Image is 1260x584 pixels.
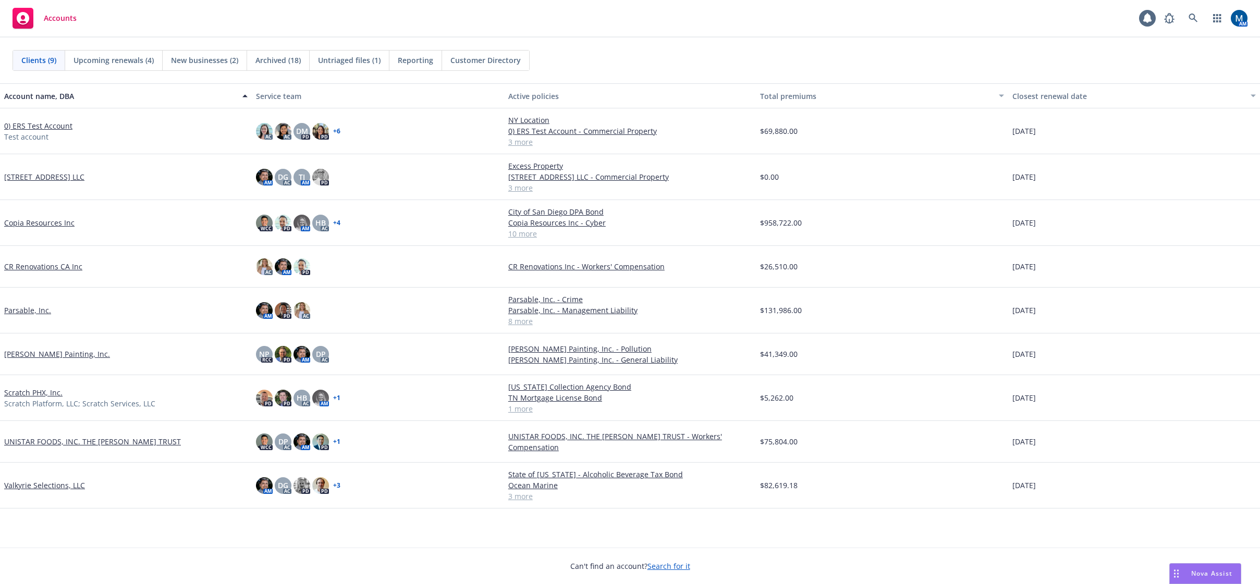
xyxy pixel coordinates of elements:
a: UNISTAR FOODS, INC. THE [PERSON_NAME] TRUST [4,436,181,447]
span: [DATE] [1012,436,1036,447]
button: Active policies [504,83,756,108]
a: 3 more [508,182,752,193]
span: [DATE] [1012,392,1036,403]
a: Switch app [1207,8,1228,29]
span: $82,619.18 [760,480,798,491]
a: Copia Resources Inc [4,217,75,228]
span: HB [315,217,326,228]
a: 10 more [508,228,752,239]
a: TN Mortgage License Bond [508,392,752,403]
a: + 4 [333,220,340,226]
a: 3 more [508,491,752,502]
span: Customer Directory [450,55,521,66]
a: Scratch PHX, Inc. [4,387,63,398]
span: [DATE] [1012,217,1036,228]
span: [DATE] [1012,305,1036,316]
img: photo [275,346,291,363]
img: photo [293,258,310,275]
span: Clients (9) [21,55,56,66]
span: Reporting [398,55,433,66]
button: Service team [252,83,504,108]
a: [PERSON_NAME] Painting, Inc. [4,349,110,359]
a: 0) ERS Test Account - Commercial Property [508,126,752,136]
a: + 1 [333,439,340,445]
span: $41,349.00 [760,349,798,359]
a: Copia Resources Inc - Cyber [508,217,752,228]
img: photo [293,433,310,450]
img: photo [256,302,273,319]
button: Nova Assist [1169,563,1241,584]
span: DG [278,171,288,182]
img: photo [293,302,310,319]
a: Accounts [8,4,81,33]
span: [DATE] [1012,349,1036,359]
img: photo [256,215,273,231]
span: Upcoming renewals (4) [74,55,154,66]
span: DM [296,126,308,136]
a: 8 more [508,316,752,327]
a: 0) ERS Test Account [4,120,72,131]
a: Search for it [647,561,690,571]
span: $131,986.00 [760,305,802,316]
img: photo [256,123,273,140]
a: + 3 [333,482,340,489]
a: CR Renovations Inc - Workers' Compensation [508,261,752,272]
img: photo [275,123,291,140]
span: Nova Assist [1191,569,1232,578]
img: photo [256,258,273,275]
div: Active policies [508,91,752,102]
a: [PERSON_NAME] Painting, Inc. - General Liability [508,354,752,365]
span: HB [297,392,307,403]
img: photo [256,390,273,406]
img: photo [293,477,310,494]
span: $69,880.00 [760,126,798,136]
div: Total premiums [760,91,992,102]
span: NP [259,349,270,359]
a: City of San Diego DPA Bond [508,206,752,217]
a: Parsable, Inc. - Management Liability [508,305,752,316]
div: Account name, DBA [4,91,236,102]
img: photo [256,169,273,185]
span: $26,510.00 [760,261,798,272]
a: CR Renovations CA Inc [4,261,82,272]
div: Closest renewal date [1012,91,1244,102]
a: + 6 [333,128,340,134]
a: UNISTAR FOODS, INC. THE [PERSON_NAME] TRUST - Workers' Compensation [508,431,752,453]
img: photo [312,123,329,140]
a: [PERSON_NAME] Painting, Inc. - Pollution [508,343,752,354]
div: Drag to move [1170,564,1183,583]
span: [DATE] [1012,480,1036,491]
span: $75,804.00 [760,436,798,447]
a: Report a Bug [1159,8,1180,29]
a: Valkyrie Selections, LLC [4,480,85,491]
span: DG [278,480,288,491]
img: photo [275,302,291,319]
span: Archived (18) [255,55,301,66]
a: Search [1183,8,1204,29]
span: [DATE] [1012,126,1036,136]
a: Parsable, Inc. [4,305,51,316]
img: photo [312,433,329,450]
span: Accounts [44,14,77,22]
a: + 1 [333,395,340,401]
span: $5,262.00 [760,392,793,403]
span: DP [278,436,288,447]
button: Closest renewal date [1008,83,1260,108]
img: photo [312,477,329,494]
span: $958,722.00 [760,217,802,228]
span: Scratch Platform, LLC; Scratch Services, LLC [4,398,155,409]
span: [DATE] [1012,261,1036,272]
img: photo [293,346,310,363]
span: New businesses (2) [171,55,238,66]
span: Can't find an account? [570,561,690,571]
div: Service team [256,91,499,102]
img: photo [275,390,291,406]
span: DP [316,349,326,359]
span: TJ [299,171,305,182]
img: photo [256,433,273,450]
